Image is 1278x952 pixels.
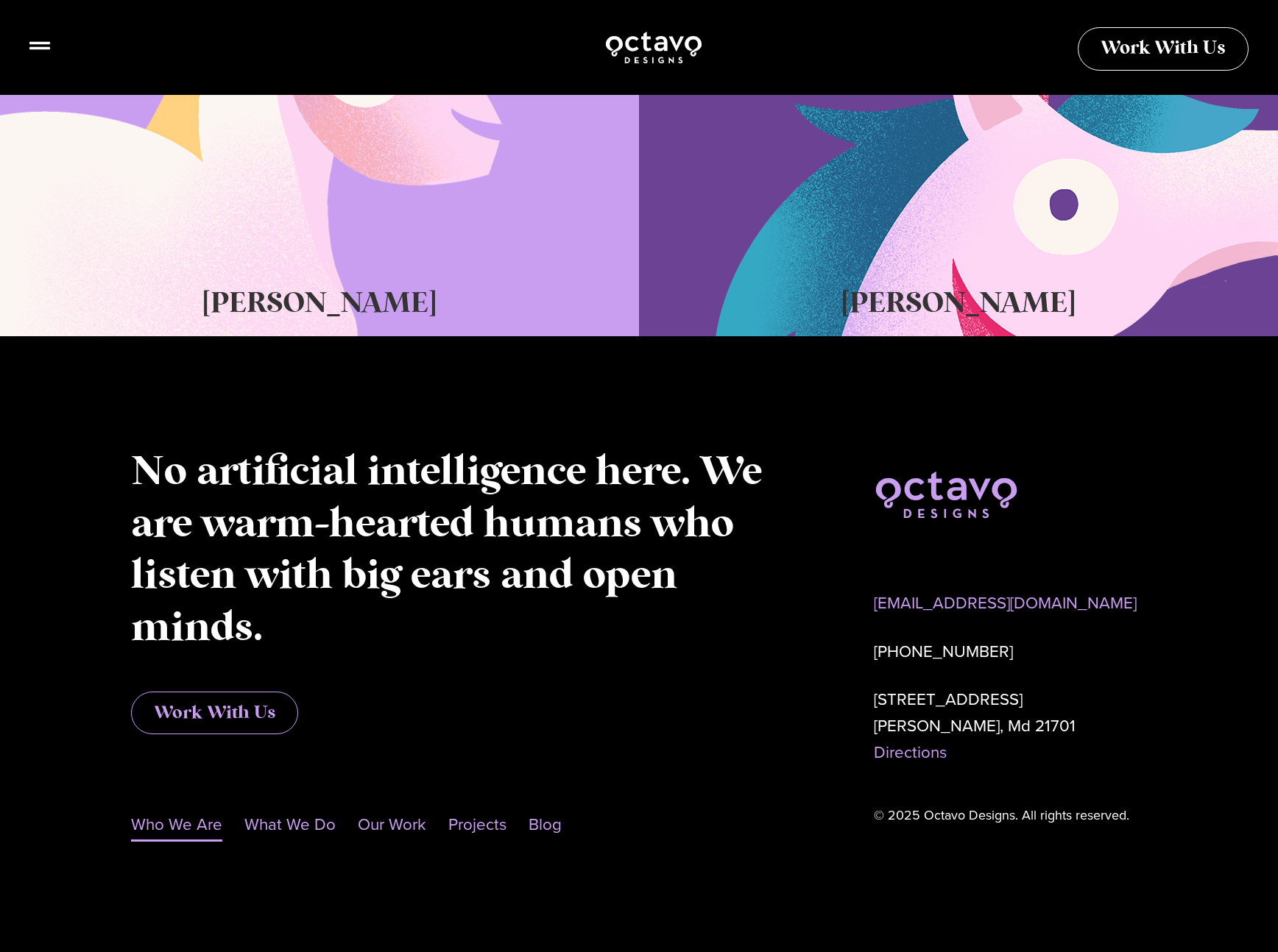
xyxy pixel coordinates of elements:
[874,591,1137,615] a: [EMAIL_ADDRESS][DOMAIN_NAME]
[244,808,336,842] a: What We Do
[131,692,298,734] a: Work With Us
[874,740,947,764] a: Directions
[448,808,506,842] a: Projects
[1078,27,1249,71] a: Work With Us
[529,808,562,842] a: Blog
[874,686,1147,766] p: [STREET_ADDRESS] [PERSON_NAME], Md 21701
[1101,40,1226,58] span: Work With Us
[358,808,426,842] a: Our Work
[874,639,1147,665] p: [PHONE_NUMBER]
[131,447,785,655] p: No artificial intelligence here. We are warm-hearted humans who listen with big ears and open minds.
[604,29,703,65] img: Octavo Designs Logo in White
[131,808,222,842] a: Who We Are
[874,803,1147,829] div: © 2025 Octavo Designs. All rights reserved.
[154,704,275,722] span: Work With Us
[131,808,785,842] nav: Menu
